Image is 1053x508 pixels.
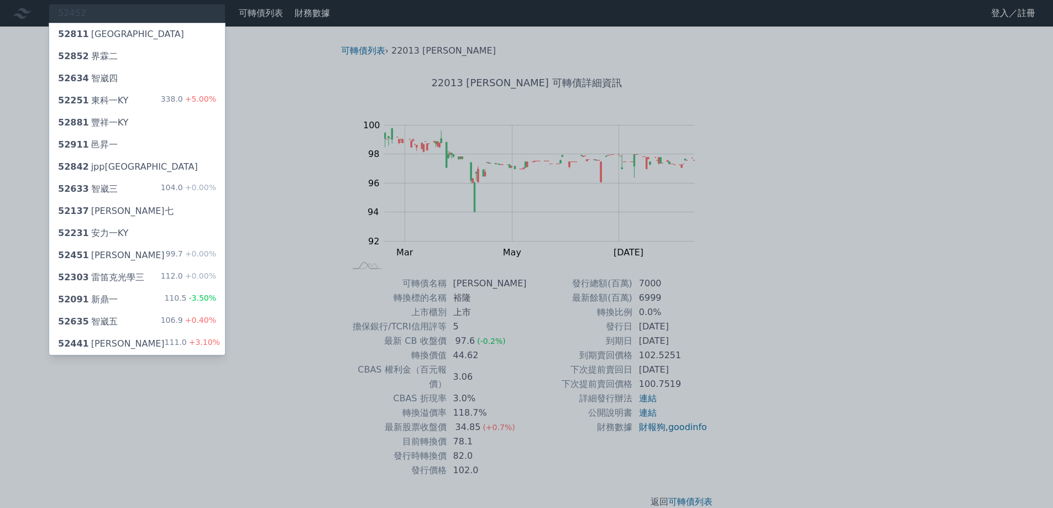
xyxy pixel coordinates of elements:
span: +0.00% [183,249,216,258]
a: 52852界霖二 [49,45,225,67]
div: 雷笛克光學三 [58,271,144,284]
div: 智崴五 [58,315,118,328]
a: 52231安力一KY [49,222,225,244]
div: 邑昇一 [58,138,118,151]
div: 界霖二 [58,50,118,63]
div: 99.7 [166,249,216,262]
a: 52635智崴五 106.9+0.40% [49,311,225,333]
div: 112.0 [161,271,216,284]
div: 110.5 [164,293,216,306]
a: 52091新鼎一 110.5-3.50% [49,289,225,311]
a: 52911邑昇一 [49,134,225,156]
span: 52251 [58,95,89,106]
span: +3.10% [187,338,220,347]
div: 聊天小工具 [998,455,1053,508]
span: 52634 [58,73,89,83]
a: 52441[PERSON_NAME] 111.0+3.10% [49,333,225,355]
a: 52881豐祥一KY [49,112,225,134]
span: 52441 [58,338,89,349]
div: 111.0 [165,337,220,350]
span: +0.00% [183,183,216,192]
a: 52633智崴三 104.0+0.00% [49,178,225,200]
span: 52303 [58,272,89,282]
div: 智崴四 [58,72,118,85]
a: 52634智崴四 [49,67,225,90]
span: 52137 [58,206,89,216]
a: 52137[PERSON_NAME]七 [49,200,225,222]
div: 338.0 [161,94,216,107]
a: 52451[PERSON_NAME] 99.7+0.00% [49,244,225,266]
span: 52842 [58,161,89,172]
span: 52881 [58,117,89,128]
span: 52091 [58,294,89,305]
a: 52842jpp[GEOGRAPHIC_DATA] [49,156,225,178]
span: 52811 [58,29,89,39]
div: 東科一KY [58,94,128,107]
span: +5.00% [183,95,216,103]
span: 52451 [58,250,89,260]
a: 52303雷笛克光學三 112.0+0.00% [49,266,225,289]
div: 智崴三 [58,182,118,196]
span: -3.50% [186,294,216,302]
div: 豐祥一KY [58,116,128,129]
span: 52635 [58,316,89,327]
div: [GEOGRAPHIC_DATA] [58,28,184,41]
span: 52852 [58,51,89,61]
div: 104.0 [161,182,216,196]
div: 安力一KY [58,227,128,240]
div: jpp[GEOGRAPHIC_DATA] [58,160,198,174]
div: [PERSON_NAME] [58,249,165,262]
div: 106.9 [161,315,216,328]
div: [PERSON_NAME]七 [58,205,174,218]
a: 52811[GEOGRAPHIC_DATA] [49,23,225,45]
iframe: Chat Widget [998,455,1053,508]
div: 新鼎一 [58,293,118,306]
span: 52231 [58,228,89,238]
span: +0.40% [183,316,216,324]
span: 52633 [58,184,89,194]
span: +0.00% [183,271,216,280]
div: [PERSON_NAME] [58,337,165,350]
span: 52911 [58,139,89,150]
a: 52251東科一KY 338.0+5.00% [49,90,225,112]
